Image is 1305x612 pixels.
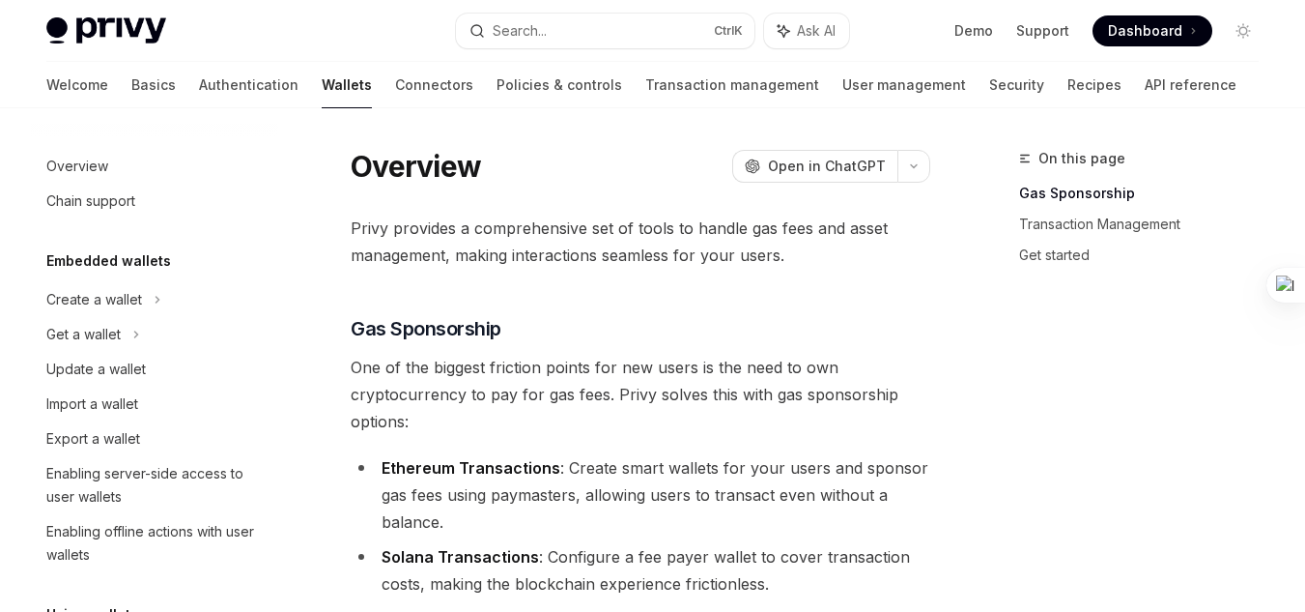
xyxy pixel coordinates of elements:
a: Chain support [31,184,278,219]
button: Toggle dark mode [1228,15,1259,46]
a: Recipes [1067,62,1121,108]
div: Import a wallet [46,393,138,416]
a: Authentication [199,62,298,108]
span: Gas Sponsorship [351,315,501,342]
div: Search... [493,19,547,43]
a: Policies & controls [496,62,622,108]
div: Overview [46,155,108,178]
span: Ctrl K [714,23,743,39]
a: Overview [31,149,278,184]
a: Enabling offline actions with user wallets [31,514,278,572]
a: Enabling server-side access to user wallets [31,456,278,514]
a: Get started [1019,240,1274,271]
a: API reference [1145,62,1236,108]
span: On this page [1038,147,1125,170]
a: Basics [131,62,176,108]
button: Search...CtrlK [456,14,755,48]
div: Update a wallet [46,358,146,381]
a: Demo [954,21,993,41]
img: light logo [46,17,166,44]
h5: Embedded wallets [46,249,171,273]
strong: Ethereum Transactions [382,458,560,478]
span: Privy provides a comprehensive set of tools to handle gas fees and asset management, making inter... [351,215,930,269]
a: Import a wallet [31,387,278,422]
a: Transaction Management [1019,209,1274,240]
a: Security [989,62,1044,108]
strong: Solana Transactions [382,547,539,567]
li: : Create smart wallets for your users and sponsor gas fees using paymasters, allowing users to tr... [351,454,930,536]
a: Update a wallet [31,352,278,387]
div: Export a wallet [46,427,140,451]
a: Support [1016,21,1069,41]
div: Enabling server-side access to user wallets [46,462,267,509]
a: Dashboard [1092,15,1212,46]
button: Ask AI [764,14,849,48]
a: Wallets [322,62,372,108]
a: Export a wallet [31,422,278,456]
span: One of the biggest friction points for new users is the need to own cryptocurrency to pay for gas... [351,354,930,435]
a: User management [842,62,966,108]
div: Create a wallet [46,288,142,311]
span: Ask AI [797,21,836,41]
button: Open in ChatGPT [732,150,897,183]
a: Connectors [395,62,473,108]
a: Welcome [46,62,108,108]
a: Gas Sponsorship [1019,178,1274,209]
div: Enabling offline actions with user wallets [46,520,267,567]
span: Dashboard [1108,21,1182,41]
a: Transaction management [645,62,819,108]
div: Get a wallet [46,323,121,346]
div: Chain support [46,189,135,213]
li: : Configure a fee payer wallet to cover transaction costs, making the blockchain experience frict... [351,543,930,597]
h1: Overview [351,149,481,184]
span: Open in ChatGPT [768,157,886,176]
